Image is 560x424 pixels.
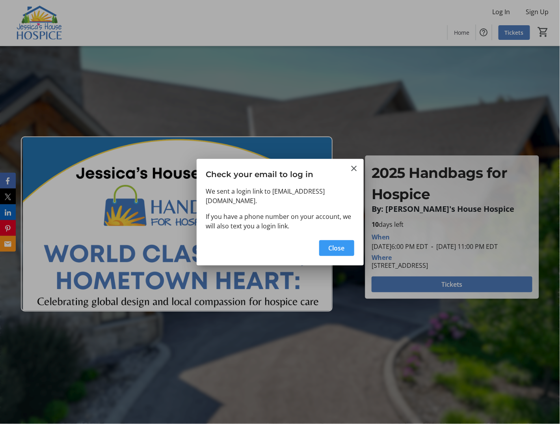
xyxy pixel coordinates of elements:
p: We sent a login link to [EMAIL_ADDRESS][DOMAIN_NAME]. [206,187,354,205]
p: If you have a phone number on your account, we will also text you a login link. [206,212,354,231]
h3: Check your email to log in [197,159,364,186]
button: Close [350,164,359,173]
button: Close [319,240,354,256]
span: Close [329,243,345,253]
